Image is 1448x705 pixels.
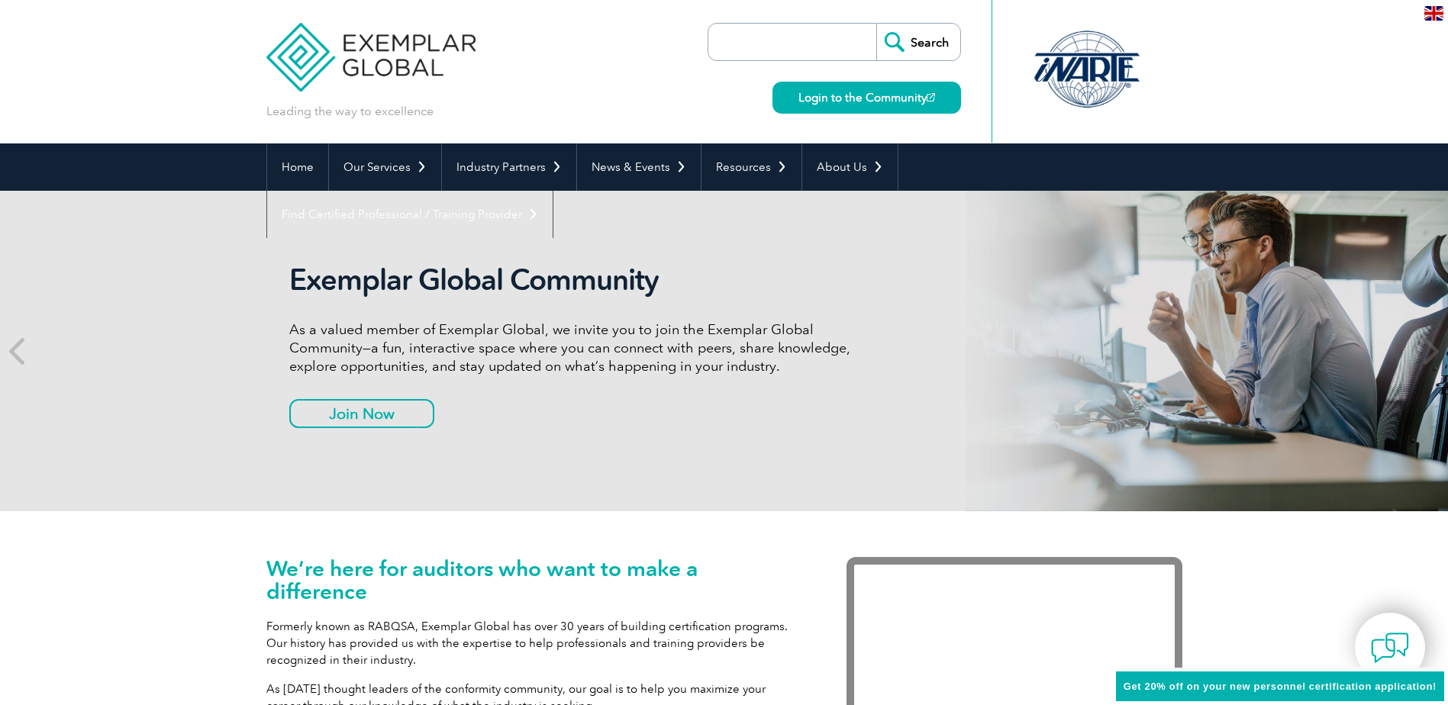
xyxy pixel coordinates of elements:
[577,143,701,191] a: News & Events
[289,399,434,428] a: Join Now
[876,24,960,60] input: Search
[772,82,961,114] a: Login to the Community
[442,143,576,191] a: Industry Partners
[802,143,898,191] a: About Us
[1424,6,1443,21] img: en
[267,143,328,191] a: Home
[289,320,862,375] p: As a valued member of Exemplar Global, we invite you to join the Exemplar Global Community—a fun,...
[266,618,801,668] p: Formerly known as RABQSA, Exemplar Global has over 30 years of building certification programs. O...
[329,143,441,191] a: Our Services
[927,93,935,101] img: open_square.png
[289,262,862,298] h2: Exemplar Global Community
[1124,681,1437,692] span: Get 20% off on your new personnel certification application!
[266,103,434,120] p: Leading the way to excellence
[267,191,553,238] a: Find Certified Professional / Training Provider
[701,143,801,191] a: Resources
[266,557,801,603] h1: We’re here for auditors who want to make a difference
[1371,629,1409,667] img: contact-chat.png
